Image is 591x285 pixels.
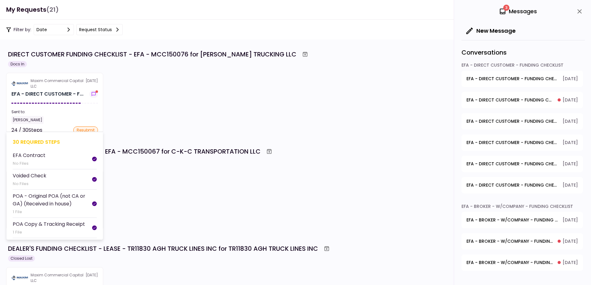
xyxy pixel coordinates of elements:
button: open-conversation [461,177,583,193]
button: Archive workflow [321,243,332,254]
div: EFA - DIRECT CUSTOMER - FUNDING CHECKLIST [11,90,83,98]
div: EFA Contract [13,151,45,159]
button: open-conversation [461,156,583,172]
div: Voided Check [13,172,46,180]
div: Messages [499,7,537,16]
button: open-conversation [461,212,583,228]
button: open-conversation [461,92,583,108]
span: EFA - DIRECT CUSTOMER - FUNDING CHECKLIST - Proof of Company FEIN [466,182,558,188]
span: EFA - BROKER - W/COMPANY - FUNDING CHECKLIST - Proof of Company FEIN [466,259,553,266]
span: EFA - DIRECT CUSTOMER - FUNDING CHECKLIST - Debtor Sales Tax Treatment [466,97,553,103]
span: [DATE] [563,161,578,167]
img: Partner logo [11,275,28,281]
div: 30 required steps [13,138,97,146]
span: [DATE] [563,118,578,125]
span: (21) [46,3,59,16]
h1: My Requests [6,3,59,16]
span: [DATE] [563,217,578,223]
div: 24 / 30 Steps [11,126,42,134]
div: EFA - BROKER - W/COMPANY - FUNDING CHECKLIST [461,203,583,212]
span: [DATE] [563,97,578,103]
div: EFA - DIRECT CUSTOMER - FUNDING CHECKLIST [461,62,583,71]
button: Archive workflow [300,49,311,60]
div: Docs In [8,61,27,67]
button: close [574,6,585,17]
button: Archive workflow [264,146,275,157]
span: [DATE] [563,238,578,245]
div: [DATE] [11,78,98,89]
img: Partner logo [11,81,28,86]
div: BROKER'S FUNDING CHECKLIST - EFA - MCC150067 for C-K-C TRANSPORTATION LLC [8,147,261,156]
button: open-conversation [461,134,583,151]
div: DIRECT CUSTOMER FUNDING CHECKLIST - EFA - MCC150076 for [PERSON_NAME] TRUCKING LLC [8,50,296,59]
div: Filter by: [6,24,123,35]
div: No Files [13,160,45,167]
div: POA Copy & Tracking Receipt [13,220,85,228]
div: No Files [13,181,46,187]
span: EFA - DIRECT CUSTOMER - FUNDING CHECKLIST - Proof of Down Payment 1 [466,76,558,82]
button: date [34,24,74,35]
div: POA - Original POA (not CA or GA) (Received in house) [13,192,92,208]
button: open-conversation [461,71,583,87]
div: DEALER'S FUNDING CHECKLIST - LEASE - TR11830 AGH TRUCK LINES INC for TR11830 AGH TRUCK LINES INC [8,244,318,253]
span: [DATE] [563,259,578,266]
div: [DATE] [11,272,98,283]
button: open-conversation [461,113,583,130]
div: 1 File [13,209,92,215]
span: EFA - DIRECT CUSTOMER - FUNDING CHECKLIST - Certificate of Insurance [466,139,558,146]
div: [PERSON_NAME] [11,116,44,124]
button: open-conversation [461,254,583,271]
span: EFA - BROKER - W/COMPANY - FUNDING CHECKLIST - Company Articles [466,217,558,223]
div: date [36,26,47,33]
span: [DATE] [563,182,578,188]
div: 1 File [13,229,85,235]
span: EFA - DIRECT CUSTOMER - FUNDING CHECKLIST - POA - Original POA (not CA or GA) (Received in house) [466,118,558,125]
div: resubmit [73,126,98,134]
span: 3 [503,5,509,11]
button: show-messages [89,90,98,98]
div: Maxim Commercial Capital LLC [31,78,86,89]
button: open-conversation [461,233,583,250]
button: New Message [461,23,521,39]
div: Sent to: [11,109,98,115]
div: Conversations [461,40,585,62]
span: EFA - BROKER - W/COMPANY - FUNDING CHECKLIST - Dealer's Final Invoice [466,238,553,245]
span: [DATE] [563,76,578,82]
span: EFA - DIRECT CUSTOMER - FUNDING CHECKLIST - Dealer's Final Invoice [466,161,558,167]
button: Request status [76,24,123,35]
div: Maxim Commercial Capital LLC [31,272,86,283]
span: [DATE] [563,139,578,146]
div: Closed Lost [8,255,35,262]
